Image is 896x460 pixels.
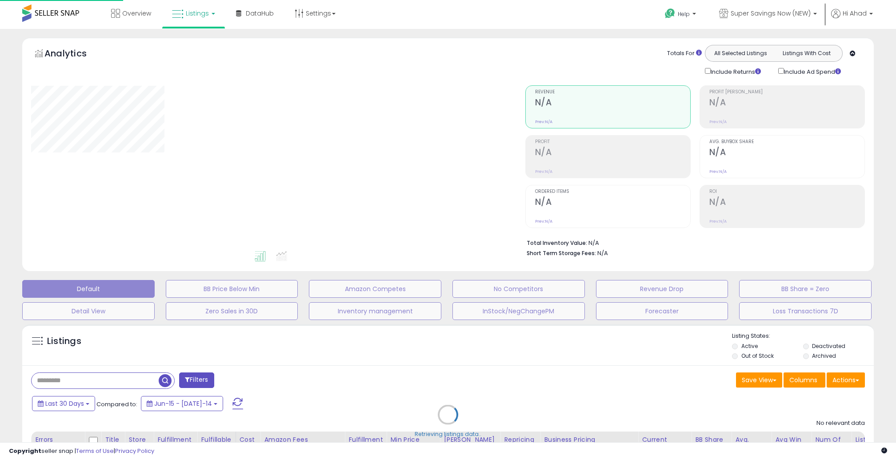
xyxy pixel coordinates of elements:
li: N/A [527,237,858,248]
div: Totals For [667,49,702,58]
span: DataHub [246,9,274,18]
div: Retrieving listings data.. [415,430,481,438]
h2: N/A [535,147,690,159]
small: Prev: N/A [709,119,727,124]
button: Inventory management [309,302,441,320]
button: Listings With Cost [773,48,840,59]
span: Hi Ahad [843,9,867,18]
button: InStock/NegChangePM [452,302,585,320]
small: Prev: N/A [535,119,552,124]
span: Ordered Items [535,189,690,194]
div: Include Returns [698,66,772,76]
h2: N/A [709,97,864,109]
button: Forecaster [596,302,728,320]
span: N/A [597,249,608,257]
small: Prev: N/A [709,219,727,224]
button: All Selected Listings [708,48,774,59]
b: Total Inventory Value: [527,239,587,247]
button: Amazon Competes [309,280,441,298]
div: Include Ad Spend [772,66,855,76]
h2: N/A [709,197,864,209]
b: Short Term Storage Fees: [527,249,596,257]
button: Revenue Drop [596,280,728,298]
span: Revenue [535,90,690,95]
small: Prev: N/A [535,219,552,224]
strong: Copyright [9,447,41,455]
button: Loss Transactions 7D [739,302,872,320]
span: ROI [709,189,864,194]
h2: N/A [535,197,690,209]
a: Help [658,1,705,29]
span: Listings [186,9,209,18]
span: Avg. Buybox Share [709,140,864,144]
span: Profit [535,140,690,144]
button: BB Share = Zero [739,280,872,298]
button: Default [22,280,155,298]
small: Prev: N/A [535,169,552,174]
button: No Competitors [452,280,585,298]
h5: Analytics [44,47,104,62]
h2: N/A [535,97,690,109]
button: Detail View [22,302,155,320]
a: Hi Ahad [831,9,873,29]
span: Help [678,10,690,18]
div: seller snap | | [9,447,154,456]
i: Get Help [664,8,676,19]
button: Zero Sales in 30D [166,302,298,320]
button: BB Price Below Min [166,280,298,298]
span: Overview [122,9,151,18]
span: Profit [PERSON_NAME] [709,90,864,95]
span: Super Savings Now (NEW) [731,9,811,18]
small: Prev: N/A [709,169,727,174]
h2: N/A [709,147,864,159]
